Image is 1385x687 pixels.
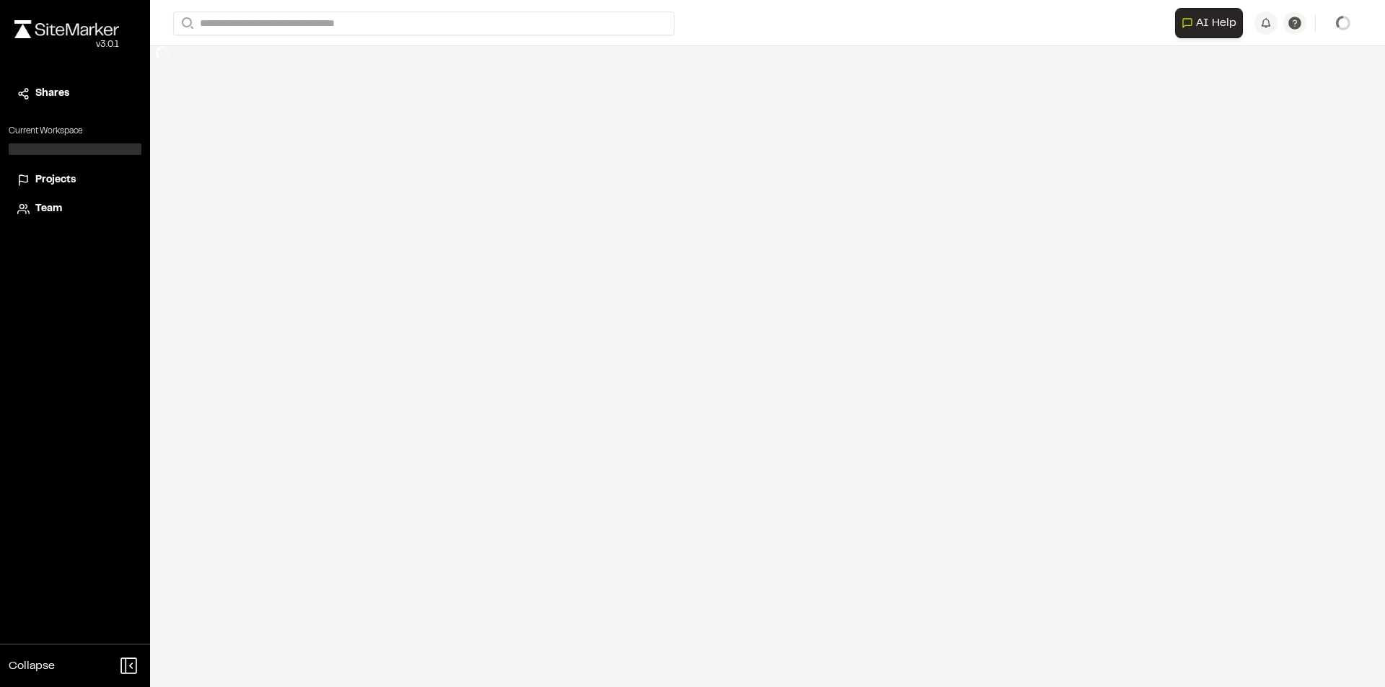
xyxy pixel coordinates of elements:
[9,125,141,138] p: Current Workspace
[17,201,133,217] a: Team
[9,657,55,675] span: Collapse
[1175,8,1243,38] button: Open AI Assistant
[35,86,69,102] span: Shares
[14,38,119,51] div: Oh geez...please don't...
[35,201,62,217] span: Team
[1175,8,1249,38] div: Open AI Assistant
[35,172,76,188] span: Projects
[17,172,133,188] a: Projects
[14,20,119,38] img: rebrand.png
[1196,14,1236,32] span: AI Help
[173,12,199,35] button: Search
[17,86,133,102] a: Shares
